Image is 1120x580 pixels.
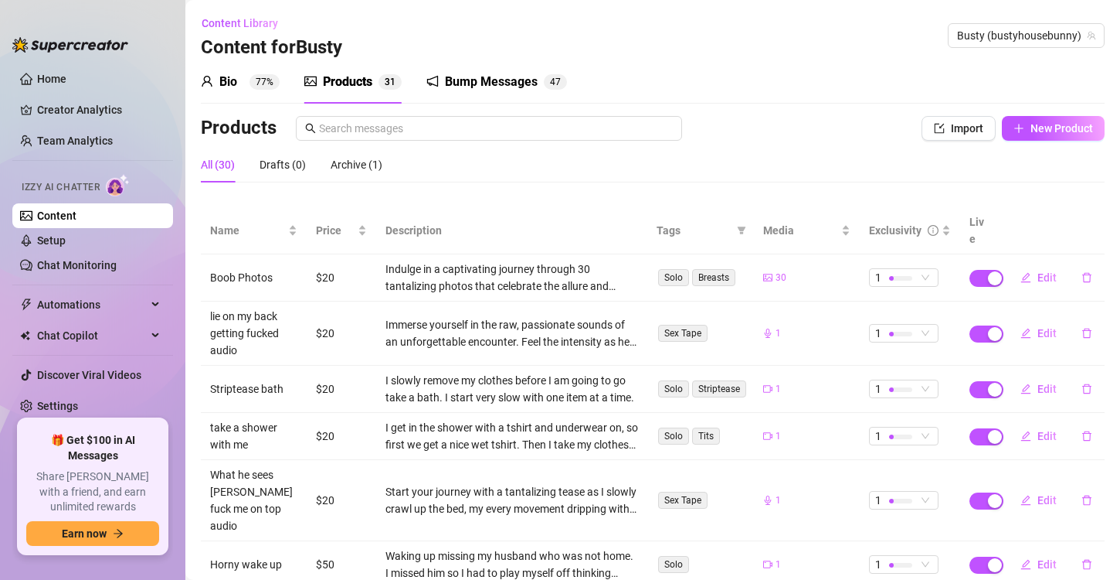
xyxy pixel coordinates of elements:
[875,269,881,286] span: 1
[210,222,285,239] span: Name
[875,428,881,445] span: 1
[1008,552,1069,577] button: Edit
[776,382,781,397] span: 1
[960,207,999,254] th: Live
[763,222,838,239] span: Media
[1069,377,1105,401] button: delete
[37,369,141,381] a: Discover Viral Videos
[658,325,708,342] span: Sex Tape
[657,222,730,239] span: Tags
[37,400,78,412] a: Settings
[934,123,945,134] span: import
[201,413,307,460] td: take a shower with me
[385,316,638,350] div: Immerse yourself in the raw, passionate sounds of an unforgettable encounter. Feel the intensity ...
[1069,424,1105,449] button: delete
[37,323,147,348] span: Chat Copilot
[20,330,30,341] img: Chat Copilot
[445,73,538,91] div: Bump Messages
[22,180,100,195] span: Izzy AI Chatter
[1037,383,1057,395] span: Edit
[26,469,159,515] span: Share [PERSON_NAME] with a friend, and earn unlimited rewards
[1020,384,1031,394] span: edit
[555,77,561,87] span: 7
[201,254,307,302] td: Boob Photos
[113,528,124,539] span: arrow-right
[319,120,673,137] input: Search messages
[37,234,66,247] a: Setup
[385,261,638,295] div: Indulge in a captivating journey through 30 tantalizing photos that celebrate the allure and beau...
[201,302,307,366] td: lie on my back getting fucked audio
[776,558,781,572] span: 1
[550,77,555,87] span: 4
[304,75,317,87] span: picture
[307,366,376,413] td: $20
[201,207,307,254] th: Name
[426,75,439,87] span: notification
[951,122,983,135] span: Import
[921,116,996,141] button: Import
[647,207,753,254] th: Tags
[1081,272,1092,283] span: delete
[1008,488,1069,513] button: Edit
[1008,377,1069,401] button: Edit
[1081,495,1092,506] span: delete
[385,419,638,453] div: I get in the shower with a tshirt and underwear on, so first we get a nice wet tshirt. Then I tak...
[37,259,117,271] a: Chat Monitoring
[1069,488,1105,513] button: delete
[692,269,735,286] span: Breasts
[734,219,749,242] span: filter
[776,493,781,508] span: 1
[1008,424,1069,449] button: Edit
[957,24,1095,47] span: Busty (bustyhousebunny)
[323,73,372,91] div: Products
[307,254,376,302] td: $20
[219,73,237,91] div: Bio
[385,483,638,517] div: Start your journey with a tantalizing tease as I slowly crawl up the bed, my every movement dripp...
[875,492,881,509] span: 1
[763,432,772,441] span: video-camera
[776,429,781,444] span: 1
[875,325,881,342] span: 1
[249,74,280,90] sup: 77%
[658,269,689,286] span: Solo
[1008,321,1069,346] button: Edit
[1020,559,1031,570] span: edit
[658,492,708,509] span: Sex Tape
[692,380,746,397] span: Striptease
[26,521,159,546] button: Earn nowarrow-right
[201,156,235,173] div: All (30)
[1069,265,1105,290] button: delete
[928,225,938,236] span: info-circle
[1020,328,1031,339] span: edit
[1081,328,1092,339] span: delete
[385,77,390,87] span: 3
[763,384,772,394] span: video-camera
[658,428,689,445] span: Solo
[875,380,881,397] span: 1
[658,556,689,573] span: Solo
[869,222,921,239] div: Exclusivity
[1037,327,1057,339] span: Edit
[37,210,76,222] a: Content
[62,527,107,540] span: Earn now
[201,36,342,60] h3: Content for Busty
[307,302,376,366] td: $20
[1008,265,1069,290] button: Edit
[1037,271,1057,284] span: Edit
[776,326,781,341] span: 1
[201,460,307,541] td: What he sees [PERSON_NAME] fuck me on top audio
[378,74,402,90] sup: 31
[1037,430,1057,442] span: Edit
[201,75,213,87] span: user
[201,366,307,413] td: Striptease bath
[776,271,786,285] span: 30
[1081,431,1092,442] span: delete
[1020,431,1031,442] span: edit
[1081,384,1092,394] span: delete
[201,11,290,36] button: Content Library
[1069,321,1105,346] button: delete
[316,222,355,239] span: Price
[307,207,376,254] th: Price
[307,413,376,460] td: $20
[1020,495,1031,506] span: edit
